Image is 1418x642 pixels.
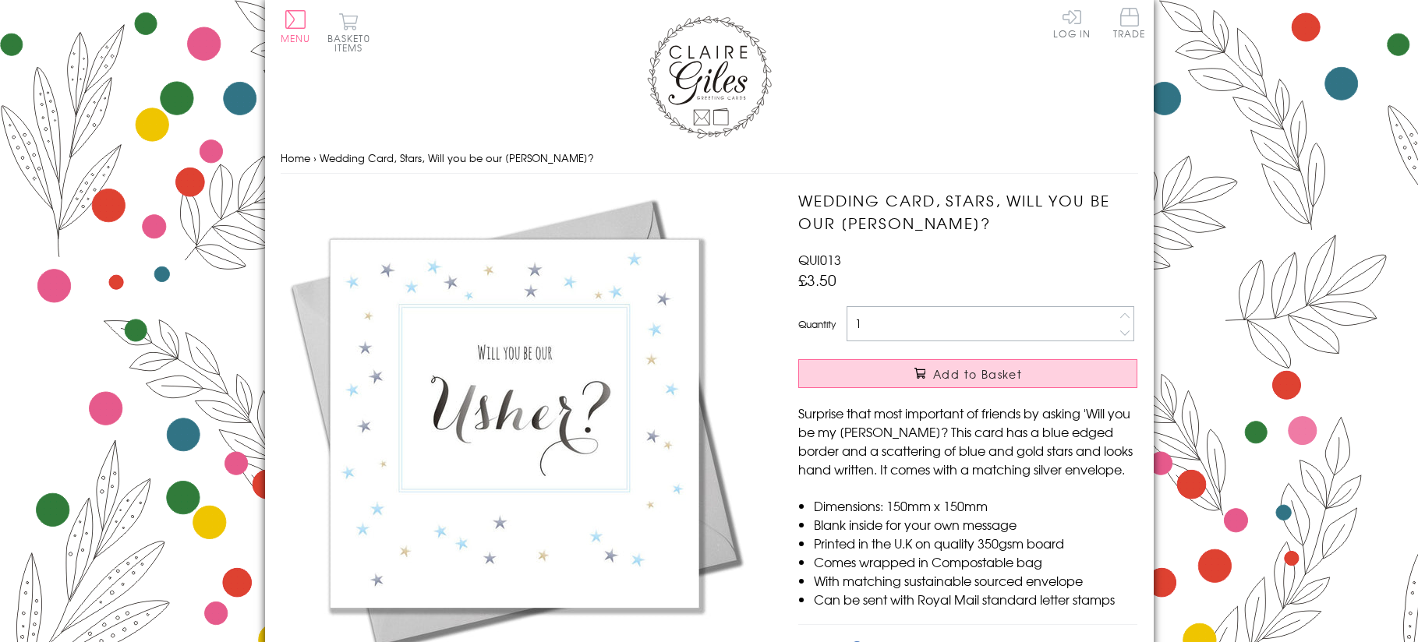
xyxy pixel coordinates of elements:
span: › [313,150,316,165]
button: Add to Basket [798,359,1137,388]
li: Blank inside for your own message [814,515,1137,534]
span: Add to Basket [933,366,1022,382]
button: Menu [281,10,311,43]
p: Surprise that most important of friends by asking 'Will you be my [PERSON_NAME]? This card has a ... [798,404,1137,478]
nav: breadcrumbs [281,143,1138,175]
li: Printed in the U.K on quality 350gsm board [814,534,1137,552]
label: Quantity [798,317,836,331]
button: Basket0 items [327,12,370,52]
a: Log In [1053,8,1091,38]
span: Trade [1113,8,1146,38]
li: Comes wrapped in Compostable bag [814,552,1137,571]
span: 0 items [334,31,370,55]
li: With matching sustainable sourced envelope [814,571,1137,590]
img: Claire Giles Greetings Cards [647,16,772,139]
h1: Wedding Card, Stars, Will you be our [PERSON_NAME]? [798,189,1137,235]
a: Home [281,150,310,165]
li: Can be sent with Royal Mail standard letter stamps [814,590,1137,608]
span: Wedding Card, Stars, Will you be our [PERSON_NAME]? [320,150,594,165]
span: QUI013 [798,250,841,269]
a: Trade [1113,8,1146,41]
span: £3.50 [798,269,836,291]
span: Menu [281,31,311,45]
li: Dimensions: 150mm x 150mm [814,496,1137,515]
